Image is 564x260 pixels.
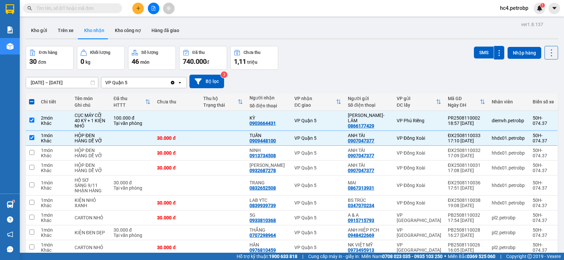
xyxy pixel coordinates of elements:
div: hhdx01.petrobp [492,200,526,205]
div: 0903664431 [249,121,276,126]
div: NINH [249,148,288,153]
div: CARTON NHỎ [75,215,107,220]
div: ĐX2508110033 [448,133,485,138]
div: VP Quận 5 [294,165,341,170]
svg: Clear value [170,80,175,85]
div: VP Quận 5 [294,150,341,156]
div: CỤC MÁY CỠ 40 KÝ + 1 KIỆN NHỎ [75,113,107,129]
div: ĐX2508110032 [448,148,485,153]
div: Số điện thoại [249,103,288,108]
sup: 3 [221,71,227,78]
div: 1 món [41,148,68,153]
div: 17:09 [DATE] [448,153,485,158]
strong: 1900 633 818 [269,254,297,259]
div: Đã thu [192,50,205,55]
div: VP Đồng Xoài [397,150,441,156]
button: Đơn hàng30đơn [26,46,74,70]
div: VP Đồng Xoài [397,165,441,170]
div: VP Quận 5 [294,245,341,250]
div: 0915715793 [348,218,374,223]
div: LAB YTC [249,198,288,203]
button: aim [163,3,175,14]
div: pl2.petrobp [492,230,526,235]
span: question-circle [7,216,13,223]
div: Số điện thoại [348,102,390,108]
div: 0907047377 [348,153,374,158]
button: Kho gửi [26,22,52,38]
div: 2 món [41,115,68,121]
div: Khác [41,168,68,173]
div: Chi tiết [41,99,68,104]
span: 1,11 [234,57,246,65]
span: triệu [247,59,257,65]
div: 16:27 [DATE] [448,233,485,238]
div: HÂN [249,242,288,247]
input: Select a date range. [26,77,98,88]
div: VP [GEOGRAPHIC_DATA] [397,227,441,238]
span: aim [166,6,171,11]
div: Tại văn phòng [114,121,151,126]
div: ANH TÀI [348,163,390,168]
div: Khác [41,247,68,253]
div: VP Đồng Xoài [397,183,441,188]
div: 0866177429 [348,123,374,129]
div: hhdx01.petrobp [492,150,526,156]
div: KỲ [249,115,288,121]
button: Kho nhận [79,22,110,38]
div: 0867313931 [348,185,374,191]
div: 0707298964 [249,233,276,238]
div: 50H-074.37 [533,242,554,253]
div: 30.000 đ [157,150,197,156]
div: 30.000 đ [157,200,197,205]
div: 50H-074.37 [533,198,554,208]
button: Đã thu740.000đ [179,46,227,70]
button: file-add [148,3,159,14]
svg: open [177,80,182,85]
div: ĐX2508110031 [448,163,485,168]
div: Khác [41,138,68,143]
div: ĐX2508110036 [448,180,485,185]
div: A & A [348,212,390,218]
span: Miền Bắc [448,253,495,260]
div: 30.000 đ [157,245,197,250]
span: | [500,253,501,260]
div: MAI [348,180,390,185]
div: 0909448100 [249,138,276,143]
span: đơn [38,59,46,65]
div: ĐC giao [294,102,336,108]
div: SÁNG 9/11 NHẬN HÀNG [75,183,107,193]
div: Người nhận [249,95,288,100]
div: pl2.petrobp [492,245,526,250]
div: 50H-074.37 [533,133,554,143]
img: warehouse-icon [7,43,14,50]
div: 100.000 đ [114,115,151,121]
button: Khối lượng0kg [77,46,125,70]
div: HÀNG DỄ VỠ [75,168,107,173]
th: Toggle SortBy [291,93,345,111]
div: VP Quận 5 [294,183,341,188]
div: VP Quận 5 [294,118,341,123]
div: 0913734508 [249,153,276,158]
img: solution-icon [7,26,14,33]
button: Chưa thu1,11 triệu [230,46,278,70]
div: THẮNG [249,227,288,233]
div: Đã thu [114,96,146,101]
div: 50H-074.37 [533,115,554,126]
span: file-add [151,6,156,11]
div: Khối lượng [90,50,110,55]
div: ver 1.8.137 [521,21,543,28]
strong: 0369 525 060 [467,254,495,259]
div: 1 món [41,242,68,247]
div: 16:05 [DATE] [448,247,485,253]
div: 30.000 đ [157,135,197,141]
div: 18:57 [DATE] [448,121,485,126]
span: ⚪️ [444,255,446,258]
th: Toggle SortBy [445,93,488,111]
span: Hỗ trợ kỹ thuật: [237,253,297,260]
sup: 1 [13,200,15,202]
div: 1 món [41,180,68,185]
div: Khác [41,185,68,191]
div: PB2508110026 [448,242,485,247]
div: Tên món [75,96,107,101]
div: 0839939739 [249,203,276,208]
